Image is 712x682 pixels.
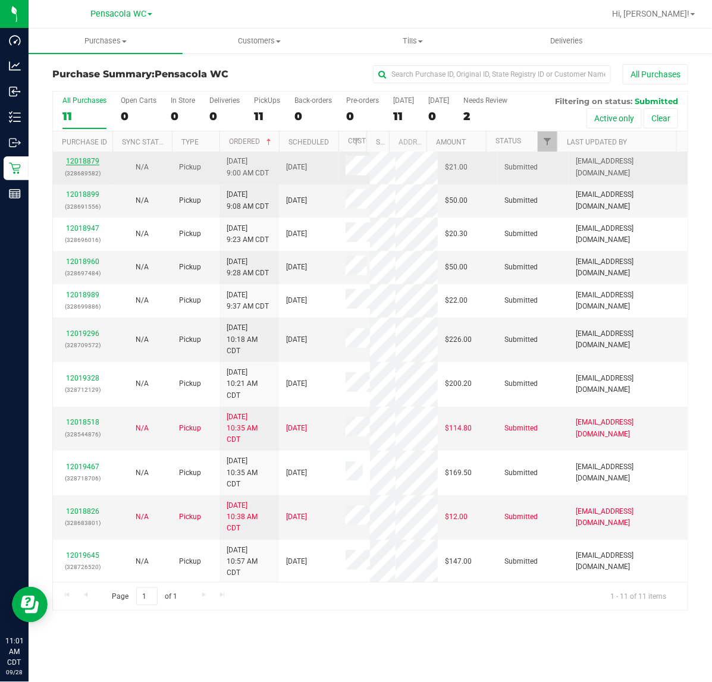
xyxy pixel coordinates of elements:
span: [DATE] [286,467,307,479]
a: 12018826 [66,507,99,516]
span: Filtering on status: [555,96,632,106]
a: 12019467 [66,463,99,471]
div: 0 [346,109,379,123]
span: Submitted [504,378,538,389]
inline-svg: Analytics [9,60,21,72]
span: Submitted [504,262,538,273]
span: Pickup [179,195,201,206]
span: $226.00 [445,334,472,345]
span: Page of 1 [102,587,187,606]
span: [DATE] 9:23 AM CDT [227,223,269,246]
span: $20.30 [445,228,468,240]
span: Submitted [504,511,538,523]
span: Submitted [504,295,538,306]
button: Clear [644,108,678,128]
span: [DATE] [286,378,307,389]
span: Submitted [504,228,538,240]
span: [EMAIL_ADDRESS][DOMAIN_NAME] [576,373,680,395]
p: (328683801) [60,517,105,529]
div: [DATE] [393,96,414,105]
div: Back-orders [294,96,332,105]
a: Customers [183,29,337,54]
span: [EMAIL_ADDRESS][DOMAIN_NAME] [576,156,680,178]
span: Pickup [179,378,201,389]
span: [DATE] 10:21 AM CDT [227,367,272,401]
div: PickUps [254,96,280,105]
div: Open Carts [121,96,156,105]
span: [DATE] 10:18 AM CDT [227,322,272,357]
p: (328689582) [60,168,105,179]
button: N/A [136,195,149,206]
p: (328718706) [60,473,105,484]
span: [DATE] [286,295,307,306]
span: Pickup [179,228,201,240]
p: (328697484) [60,268,105,279]
button: N/A [136,334,149,345]
a: Purchase ID [62,138,107,146]
span: [DATE] 10:57 AM CDT [227,545,272,579]
div: 0 [428,109,449,123]
span: Not Applicable [136,557,149,565]
span: Submitted [504,467,538,479]
div: 0 [294,109,332,123]
span: $21.00 [445,162,468,173]
span: Submitted [504,334,538,345]
span: Pickup [179,162,201,173]
p: (328712129) [60,384,105,395]
div: 0 [209,109,240,123]
span: Not Applicable [136,196,149,205]
span: Not Applicable [136,230,149,238]
span: [EMAIL_ADDRESS][DOMAIN_NAME] [576,189,680,212]
span: Pickup [179,423,201,434]
a: Sync Status [122,138,168,146]
a: Deliveries [490,29,644,54]
a: Filter [538,131,557,152]
span: Pickup [179,262,201,273]
span: Pickup [179,295,201,306]
p: (328691556) [60,201,105,212]
span: Pickup [179,334,201,345]
span: [EMAIL_ADDRESS][DOMAIN_NAME] [576,256,680,279]
div: Needs Review [463,96,507,105]
button: N/A [136,228,149,240]
span: $12.00 [445,511,468,523]
inline-svg: Outbound [9,137,21,149]
span: [DATE] 10:35 AM CDT [227,455,272,490]
span: $169.50 [445,467,472,479]
div: Deliveries [209,96,240,105]
span: Submitted [504,195,538,206]
a: 12018989 [66,291,99,299]
button: N/A [136,262,149,273]
div: 11 [254,109,280,123]
a: Scheduled [288,138,329,146]
a: Ordered [229,137,274,146]
a: 12018899 [66,190,99,199]
span: $22.00 [445,295,468,306]
h3: Purchase Summary: [52,69,264,80]
p: (328699886) [60,301,105,312]
span: 1 - 11 of 11 items [601,587,676,605]
span: Not Applicable [136,163,149,171]
a: 12018518 [66,418,99,426]
inline-svg: Reports [9,188,21,200]
a: 12018960 [66,257,99,266]
iframe: Resource center [12,587,48,623]
span: Not Applicable [136,379,149,388]
span: [EMAIL_ADDRESS][DOMAIN_NAME] [576,417,680,439]
span: Not Applicable [136,335,149,344]
span: [DATE] 10:38 AM CDT [227,500,272,535]
span: Submitted [504,162,538,173]
span: Pensacola WC [155,68,228,80]
span: Not Applicable [136,424,149,432]
button: N/A [136,467,149,479]
span: [DATE] 10:35 AM CDT [227,411,272,446]
button: N/A [136,162,149,173]
span: Pickup [179,511,201,523]
button: N/A [136,423,149,434]
a: 12019296 [66,329,99,338]
span: [DATE] 9:00 AM CDT [227,156,269,178]
button: All Purchases [623,64,688,84]
inline-svg: Retail [9,162,21,174]
span: Hi, [PERSON_NAME]! [612,9,689,18]
div: Pre-orders [346,96,379,105]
